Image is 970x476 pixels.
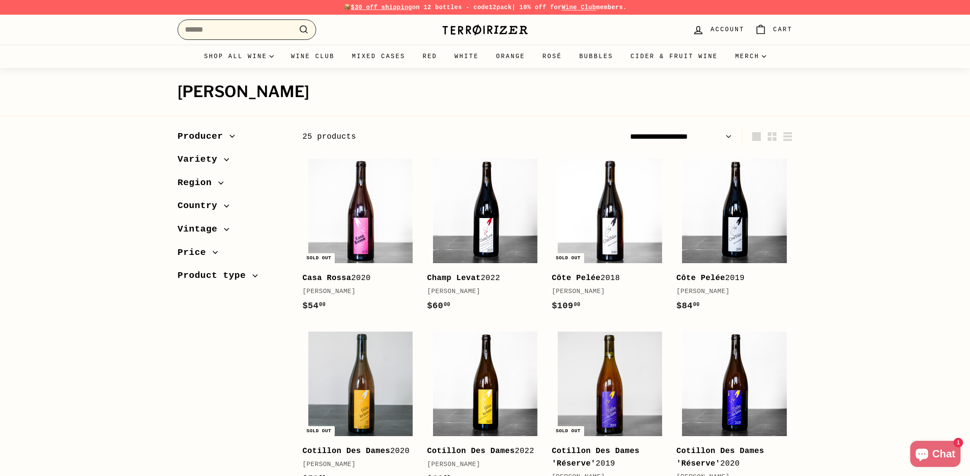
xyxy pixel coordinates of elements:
[427,301,450,311] span: $60
[319,302,326,308] sup: 00
[427,272,534,284] div: 2022
[178,152,224,167] span: Variety
[562,4,596,11] a: Wine Club
[178,243,288,267] button: Price
[302,130,547,143] div: 25 products
[302,272,410,284] div: 2020
[178,176,218,190] span: Region
[427,445,534,457] div: 2022
[676,301,700,311] span: $84
[302,153,418,321] a: Sold out Casa Rossa2020[PERSON_NAME]
[552,301,580,311] span: $109
[727,45,775,68] summary: Merch
[178,83,792,101] h1: [PERSON_NAME]
[773,25,792,34] span: Cart
[178,129,230,144] span: Producer
[302,287,410,297] div: [PERSON_NAME]
[711,25,744,34] span: Account
[178,173,288,197] button: Region
[552,287,659,297] div: [PERSON_NAME]
[178,196,288,220] button: Country
[750,17,798,42] a: Cart
[178,150,288,173] button: Variety
[908,441,963,469] inbox-online-store-chat: Shopify online store chat
[552,445,659,470] div: 2019
[178,268,252,283] span: Product type
[303,253,335,263] div: Sold out
[351,4,412,11] span: $30 off shipping
[302,274,351,282] b: Casa Rossa
[574,302,580,308] sup: 00
[178,220,288,243] button: Vintage
[552,272,659,284] div: 2018
[553,426,584,436] div: Sold out
[488,45,534,68] a: Orange
[676,287,784,297] div: [PERSON_NAME]
[302,301,326,311] span: $54
[444,302,450,308] sup: 00
[178,127,288,150] button: Producer
[622,45,727,68] a: Cider & Fruit Wine
[427,460,534,470] div: [PERSON_NAME]
[427,153,543,321] a: Champ Levat2022[PERSON_NAME]
[676,445,784,470] div: 2020
[552,447,640,468] b: Cotillon Des Dames 'Réserve'
[302,460,410,470] div: [PERSON_NAME]
[553,253,584,263] div: Sold out
[687,17,750,42] a: Account
[676,274,725,282] b: Côte Pelée
[676,447,764,468] b: Cotillon Des Dames 'Réserve'
[693,302,699,308] sup: 00
[676,272,784,284] div: 2019
[489,4,512,11] strong: 12pack
[303,426,335,436] div: Sold out
[446,45,488,68] a: White
[178,245,213,260] span: Price
[676,153,792,321] a: Côte Pelée2019[PERSON_NAME]
[302,447,390,455] b: Cotillon Des Dames
[427,447,515,455] b: Cotillon Des Dames
[178,3,792,12] p: 📦 on 12 bottles - code | 10% off for members.
[552,153,668,321] a: Sold out Côte Pelée2018[PERSON_NAME]
[282,45,343,68] a: Wine Club
[427,274,481,282] b: Champ Levat
[178,266,288,290] button: Product type
[302,445,410,457] div: 2020
[195,45,282,68] summary: Shop all wine
[427,287,534,297] div: [PERSON_NAME]
[414,45,446,68] a: Red
[571,45,622,68] a: Bubbles
[178,222,224,237] span: Vintage
[160,45,810,68] div: Primary
[534,45,571,68] a: Rosé
[343,45,414,68] a: Mixed Cases
[178,199,224,213] span: Country
[552,274,601,282] b: Côte Pelée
